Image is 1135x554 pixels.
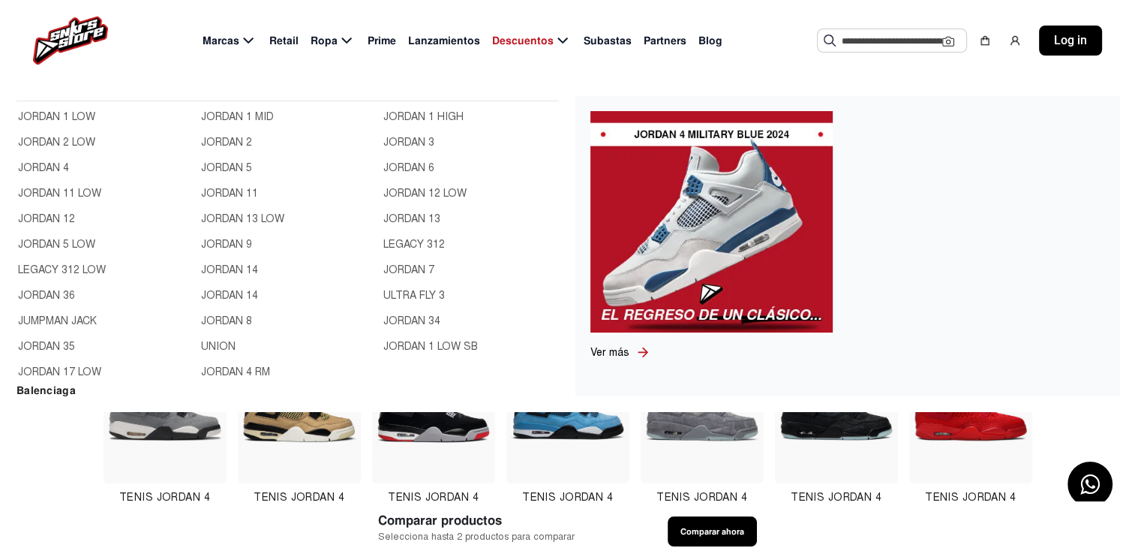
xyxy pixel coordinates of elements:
[492,33,554,49] span: Descuentos
[383,160,557,176] a: JORDAN 6
[18,262,192,279] a: LEGACY 312 LOW
[201,134,375,151] a: JORDAN 2
[383,109,557,125] a: JORDAN 1 HIGH
[909,489,1031,522] h4: Tenis Jordan 4 Flyknit Red
[201,313,375,330] a: JORDAN 8
[203,33,239,49] span: Marcas
[33,17,108,65] img: logo
[378,511,575,530] span: Comparar productos
[18,364,192,381] a: JORDAN 17 LOW
[378,530,575,544] span: Selecciona hasta 2 productos para comparar
[942,35,954,47] img: Cámara
[372,489,494,522] h4: Tenis Jordan 4 Bred
[201,160,375,176] a: JORDAN 5
[775,489,897,522] h4: Tenis Jordan 4 Kaws Black
[18,339,192,355] a: JORDAN 35
[18,160,192,176] a: JORDAN 4
[590,346,629,359] span: Ver más
[18,288,192,304] a: JORDAN 36
[238,489,360,522] h4: Tenis Jordan 4 Fossil
[383,134,557,151] a: JORDAN 3
[201,262,375,279] a: JORDAN 14
[383,262,557,279] a: JORDAN 7
[408,33,480,49] span: Lanzamientos
[18,134,192,151] a: JORDAN 2 LOW
[368,33,396,49] span: Prime
[18,185,192,202] a: JORDAN 11 LOW
[269,33,299,49] span: Retail
[383,236,557,253] a: LEGACY 312
[979,35,991,47] img: shopping
[201,109,375,125] a: JORDAN 1 MID
[644,33,686,49] span: Partners
[824,35,836,47] img: Buscar
[104,489,226,522] h4: Tenis Jordan 4 Cool Grey
[383,339,557,355] a: JORDAN 1 LOW SB
[18,109,192,125] a: JORDAN 1 LOW
[1009,35,1021,47] img: user
[201,236,375,253] a: JORDAN 9
[590,345,635,360] a: Ver más
[383,211,557,227] a: JORDAN 13
[311,33,338,49] span: Ropa
[18,211,192,227] a: JORDAN 12
[18,313,192,330] a: JUMPMAN JACK
[1054,32,1087,50] span: Log in
[383,313,557,330] a: JORDAN 34
[201,211,375,227] a: JORDAN 13 LOW
[641,489,763,522] h4: Tenis Jordan 4 Kaws
[18,236,192,253] a: JORDAN 5 LOW
[201,339,375,355] a: UNION
[17,382,559,408] h2: Balenciaga
[201,185,375,202] a: JORDAN 11
[383,185,557,202] a: JORDAN 12 LOW
[201,364,375,381] a: JORDAN 4 RM
[201,288,375,304] a: JORDAN 14
[698,33,722,49] span: Blog
[506,489,629,539] h4: Tenis Jordan 4 [PERSON_NAME] Cactus Jack
[383,288,557,304] a: ULTRA FLY 3
[668,516,757,546] button: Comparar ahora
[584,33,632,49] span: Subastas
